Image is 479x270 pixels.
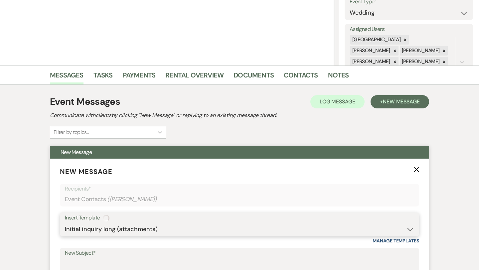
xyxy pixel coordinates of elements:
a: Contacts [284,70,318,84]
span: New Message [61,149,92,156]
a: Messages [50,70,83,84]
a: Documents [234,70,274,84]
button: +New Message [371,95,429,108]
a: Notes [328,70,349,84]
span: ( [PERSON_NAME] ) [107,195,157,204]
a: Tasks [93,70,113,84]
button: Log Message [310,95,365,108]
span: New Message [383,98,420,105]
span: Log Message [320,98,355,105]
h2: Communicate with clients by clicking "New Message" or replying to an existing message thread. [50,111,429,119]
div: [GEOGRAPHIC_DATA] [350,35,401,45]
span: New Message [60,167,112,176]
div: Filter by topics... [54,128,89,136]
a: Rental Overview [165,70,224,84]
div: [PERSON_NAME] [400,57,441,67]
a: Payments [123,70,156,84]
div: Insert Template [65,213,414,223]
img: loading spinner [103,215,109,221]
div: [PERSON_NAME] [350,57,391,67]
div: [PERSON_NAME] [400,46,441,56]
label: New Subject* [65,248,414,258]
label: Assigned Users: [350,25,468,34]
p: Recipients* [65,185,414,193]
h1: Event Messages [50,95,120,109]
a: Manage Templates [373,238,419,244]
div: Event Contacts [65,193,414,206]
div: [PERSON_NAME] [350,46,391,56]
